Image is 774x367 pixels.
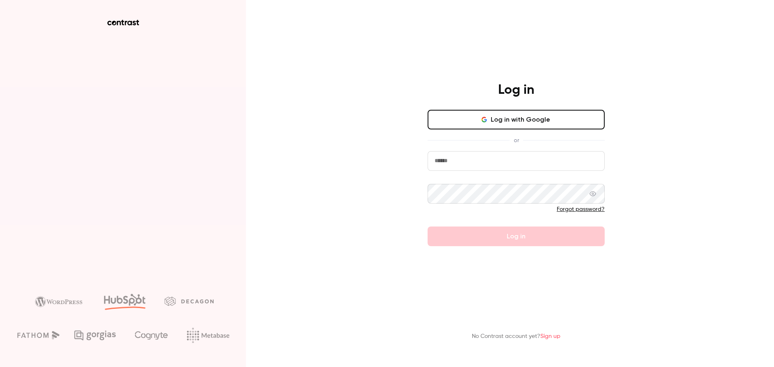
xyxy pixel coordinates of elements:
a: Forgot password? [557,206,605,212]
a: Sign up [540,333,560,339]
h4: Log in [498,82,534,98]
img: decagon [164,297,214,306]
button: Log in with Google [428,110,605,129]
span: or [510,136,523,145]
p: No Contrast account yet? [472,332,560,341]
